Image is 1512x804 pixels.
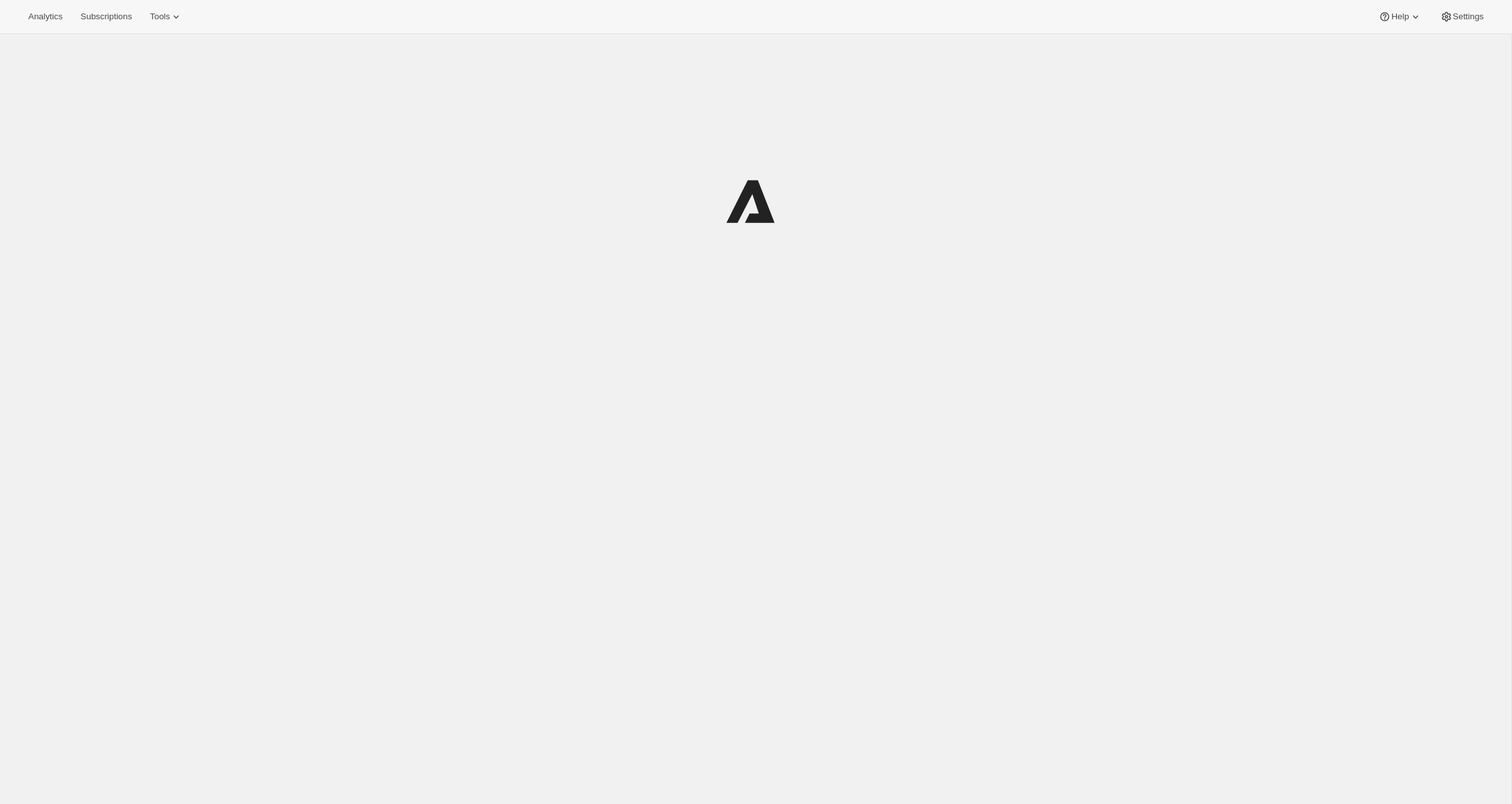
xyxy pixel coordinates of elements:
button: Settings [1432,8,1491,26]
span: Subscriptions [80,12,132,22]
button: Subscriptions [73,8,139,26]
button: Help [1371,8,1429,26]
span: Analytics [28,12,62,22]
span: Help [1391,12,1408,22]
span: Settings [1453,12,1484,22]
button: Tools [142,8,190,26]
span: Tools [150,12,170,22]
button: Analytics [21,8,70,26]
